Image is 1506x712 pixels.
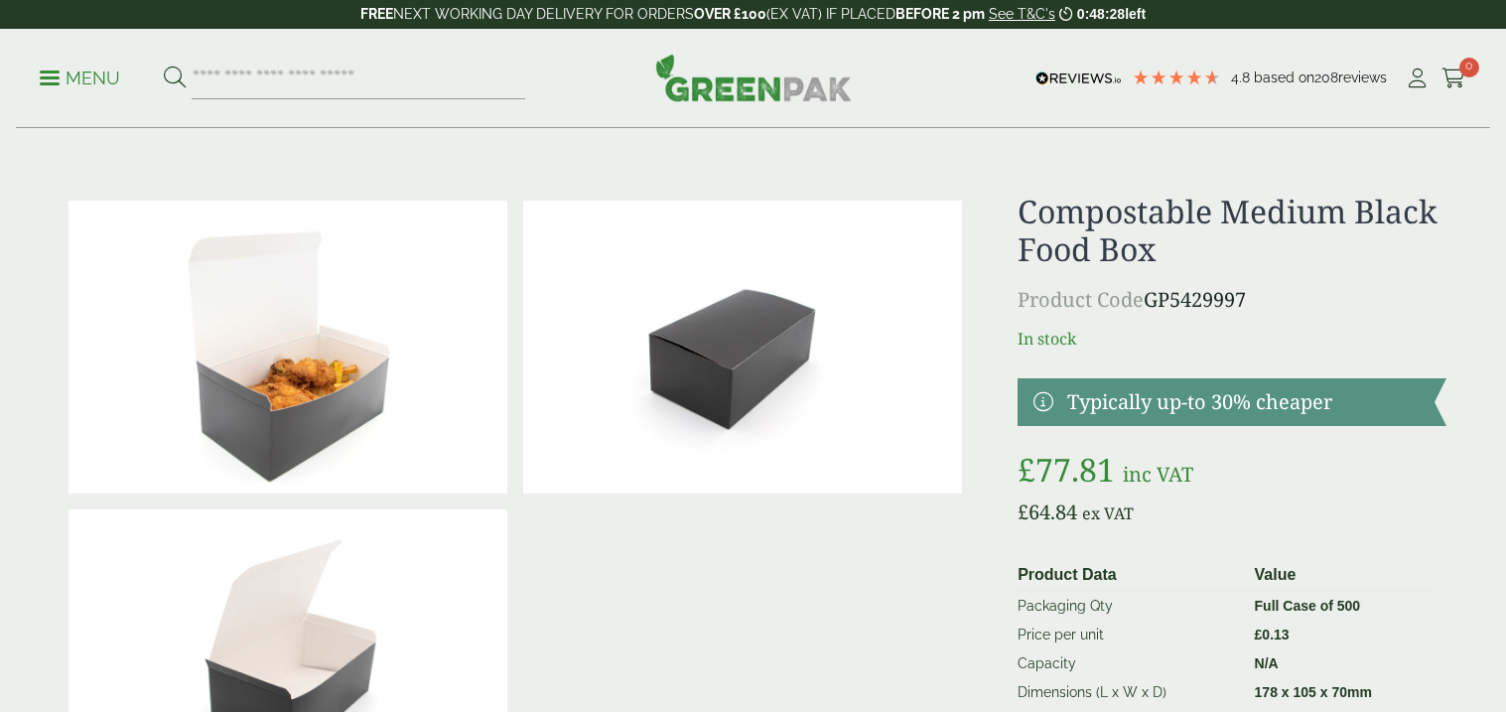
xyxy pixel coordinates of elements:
[1231,70,1254,85] span: 4.8
[1035,71,1122,85] img: REVIEWS.io
[1255,627,1290,642] bdi: 0.13
[1018,498,1028,525] span: £
[1254,70,1314,85] span: Based on
[1314,70,1338,85] span: 208
[1247,559,1438,592] th: Value
[1010,591,1246,621] td: Packaging Qty
[895,6,985,22] strong: BEFORE 2 pm
[1405,69,1430,88] i: My Account
[1018,193,1445,269] h1: Compostable Medium Black Food Box
[989,6,1055,22] a: See T&C's
[523,201,962,494] img: Medium Black Chicken Box Closed (Large)
[1255,684,1372,700] strong: 178 x 105 x 70mm
[1125,6,1146,22] span: left
[1441,64,1466,93] a: 0
[1077,6,1125,22] span: 0:48:28
[1123,461,1193,488] span: inc VAT
[360,6,393,22] strong: FREE
[1018,327,1445,351] p: In stock
[1441,69,1466,88] i: Cart
[40,67,120,90] p: Menu
[1082,502,1134,524] span: ex VAT
[1255,627,1263,642] span: £
[40,67,120,86] a: Menu
[655,54,852,101] img: GreenPak Supplies
[1132,69,1221,86] div: 4.79 Stars
[1255,655,1279,671] strong: N/A
[694,6,766,22] strong: OVER £100
[1010,678,1246,707] td: Dimensions (L x W x D)
[1459,58,1479,77] span: 0
[1018,448,1115,491] bdi: 77.81
[1255,598,1361,614] strong: Full Case of 500
[68,201,507,494] img: Medium Black Chicken Box (Large)
[1018,498,1077,525] bdi: 64.84
[1010,559,1246,592] th: Product Data
[1018,448,1035,491] span: £
[1018,286,1144,313] span: Product Code
[1010,621,1246,649] td: Price per unit
[1018,285,1445,315] p: GP5429997
[1010,649,1246,678] td: Capacity
[1338,70,1387,85] span: reviews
